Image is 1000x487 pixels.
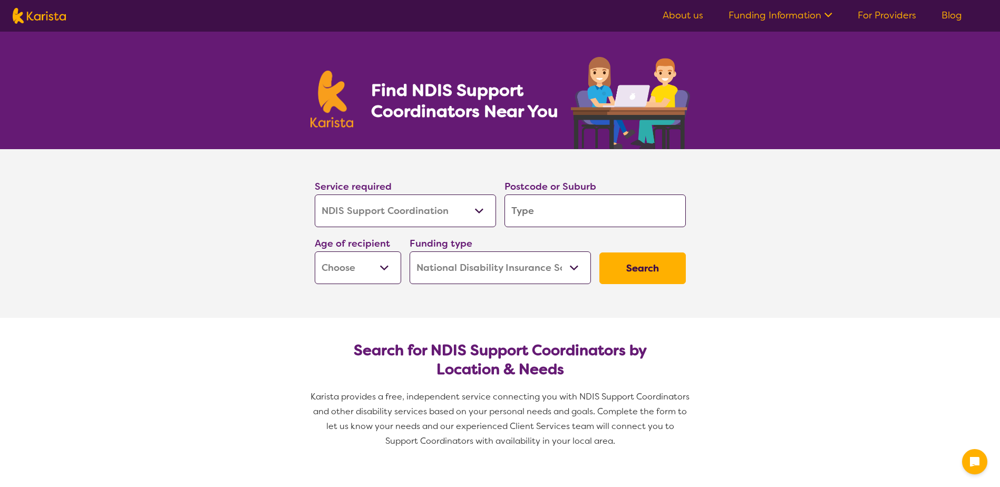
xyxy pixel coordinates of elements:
[310,391,692,446] span: Karista provides a free, independent service connecting you with NDIS Support Coordinators and ot...
[315,237,390,250] label: Age of recipient
[941,9,962,22] a: Blog
[310,71,354,128] img: Karista logo
[663,9,703,22] a: About us
[410,237,472,250] label: Funding type
[858,9,916,22] a: For Providers
[571,57,690,149] img: support-coordination
[13,8,66,24] img: Karista logo
[599,252,686,284] button: Search
[371,80,566,122] h1: Find NDIS Support Coordinators Near You
[504,194,686,227] input: Type
[729,9,832,22] a: Funding Information
[323,341,677,379] h2: Search for NDIS Support Coordinators by Location & Needs
[315,180,392,193] label: Service required
[504,180,596,193] label: Postcode or Suburb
